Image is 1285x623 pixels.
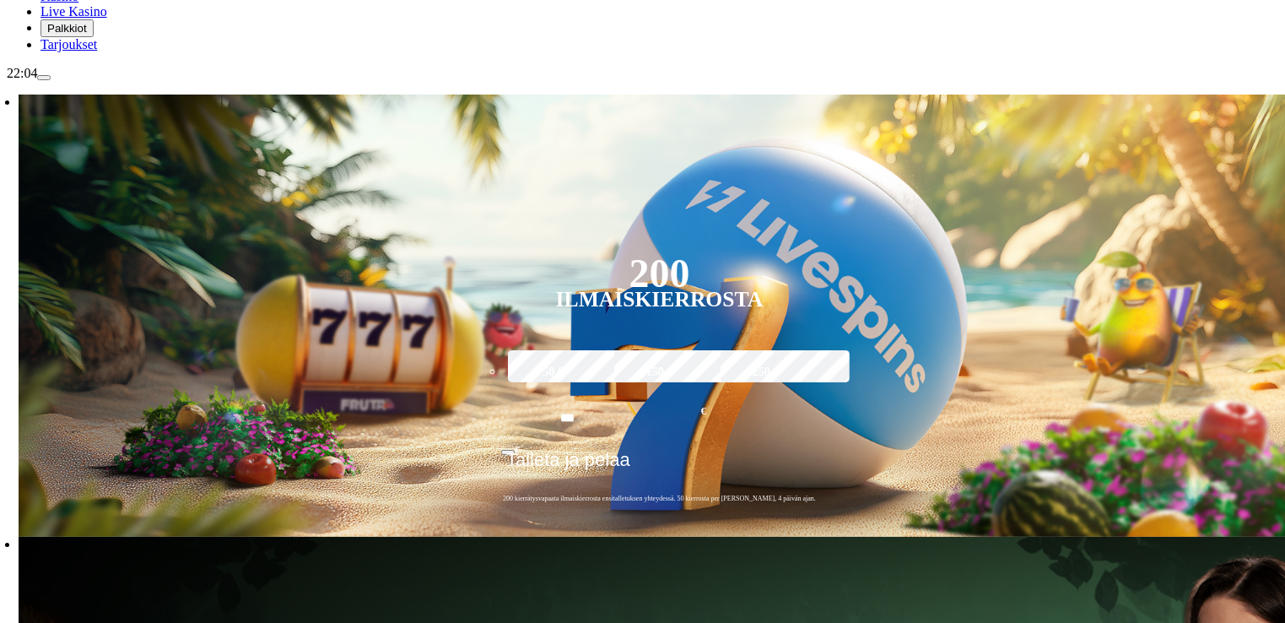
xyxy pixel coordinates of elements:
a: gift-inverted iconTarjoukset [40,37,97,51]
span: Palkkiot [47,22,87,35]
a: poker-chip iconLive Kasino [40,4,107,19]
span: 200 kierrätysvapaata ilmaiskierrosta ensitalletuksen yhteydessä. 50 kierrosta per [PERSON_NAME], ... [501,494,818,503]
button: Talleta ja pelaa [501,448,818,484]
span: € [701,404,706,420]
button: menu [37,75,51,80]
div: 200 [629,263,689,284]
span: 22:04 [7,66,37,80]
label: 150 € [610,348,709,397]
span: Tarjoukset [40,37,97,51]
span: Talleta ja pelaa [506,449,630,483]
div: Ilmaiskierrosta [556,290,764,310]
button: reward iconPalkkiot [40,19,94,37]
label: 250 € [716,348,815,397]
label: 50 € [504,348,602,397]
span: € [515,444,520,454]
span: Live Kasino [40,4,107,19]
